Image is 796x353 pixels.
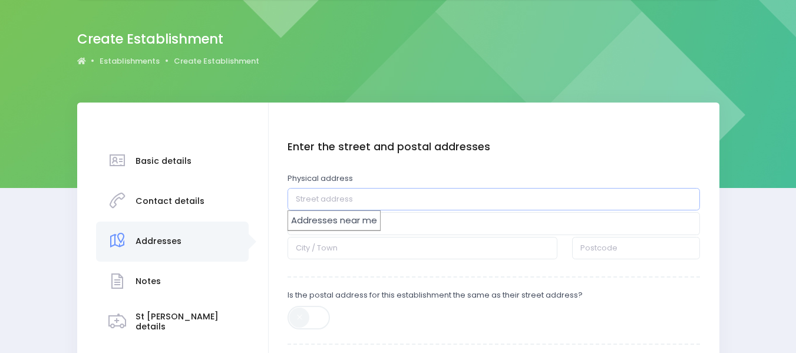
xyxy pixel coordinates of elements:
[288,188,700,210] input: Street address
[288,212,700,235] input: Suburb
[288,141,700,153] h4: Enter the street and postal addresses
[136,156,191,166] h3: Basic details
[288,173,353,184] label: Physical address
[136,312,237,332] h3: St [PERSON_NAME] details
[136,236,181,246] h3: Addresses
[174,55,259,67] a: Create Establishment
[288,237,557,259] input: City / Town
[100,55,160,67] a: Establishments
[136,196,204,206] h3: Contact details
[288,289,583,301] label: Is the postal address for this establishment the same as their street address?
[77,31,250,47] h2: Create Establishment
[136,276,161,286] h3: Notes
[288,211,380,231] li: Addresses near me
[572,237,700,259] input: Postcode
